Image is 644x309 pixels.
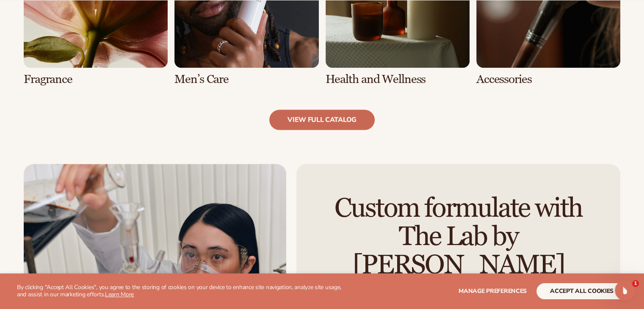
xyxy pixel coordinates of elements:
iframe: Intercom live chat [615,280,635,301]
h2: Custom formulate with The Lab by [PERSON_NAME] [320,194,597,280]
button: Manage preferences [459,283,527,299]
button: accept all cookies [536,283,627,299]
a: view full catalog [269,110,375,130]
a: Learn More [105,290,134,298]
span: Manage preferences [459,287,527,295]
p: By clicking "Accept All Cookies", you agree to the storing of cookies on your device to enhance s... [17,284,351,298]
span: 1 [632,280,639,287]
